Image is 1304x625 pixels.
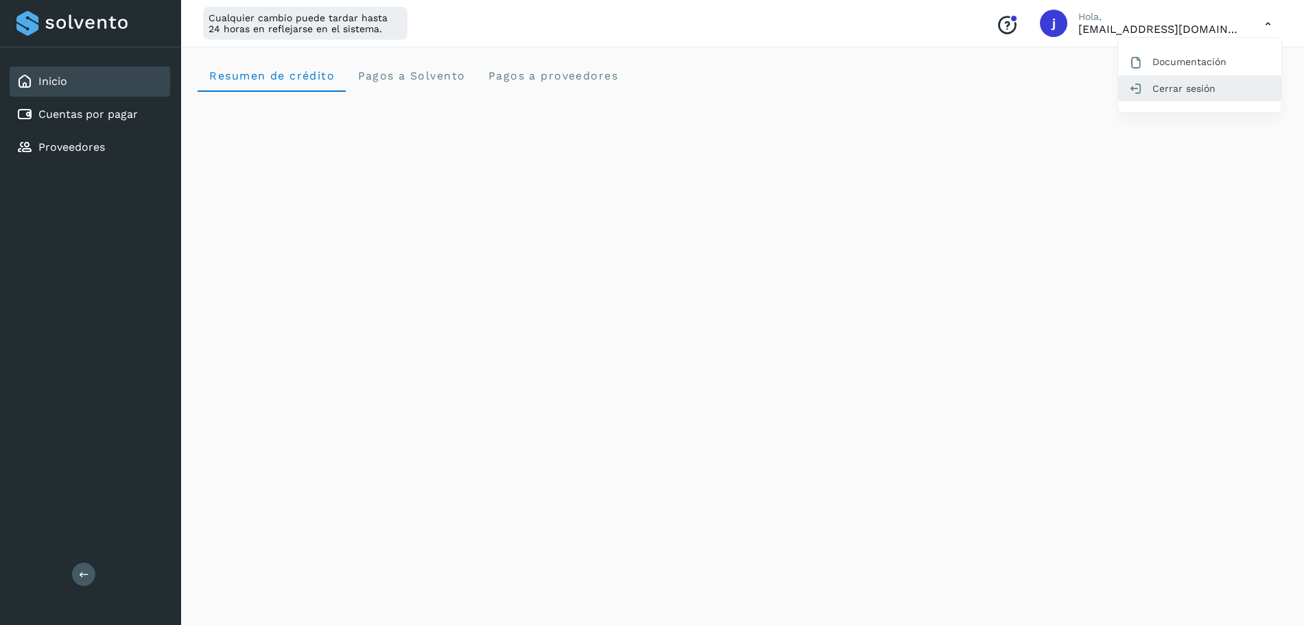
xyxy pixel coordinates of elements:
[10,99,170,130] div: Cuentas por pagar
[1118,49,1281,75] div: Documentación
[38,108,138,121] a: Cuentas por pagar
[10,132,170,162] div: Proveedores
[10,66,170,97] div: Inicio
[38,140,105,154] a: Proveedores
[38,75,67,88] a: Inicio
[1118,75,1281,101] div: Cerrar sesión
